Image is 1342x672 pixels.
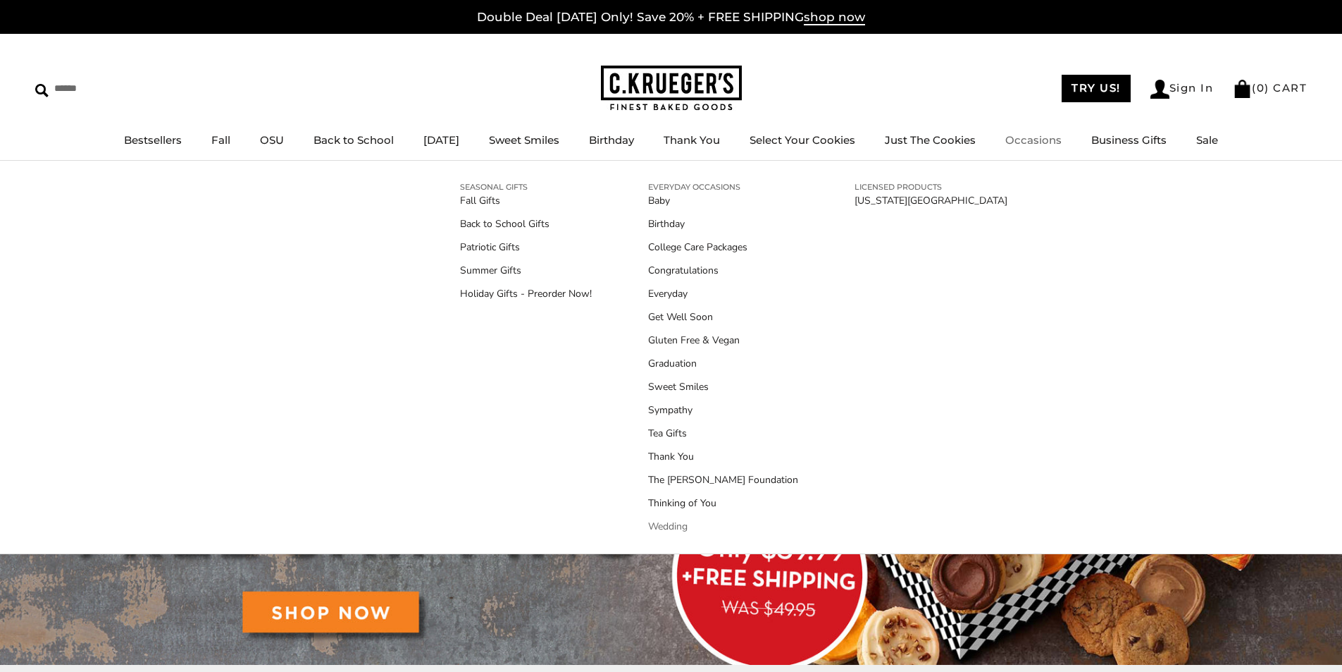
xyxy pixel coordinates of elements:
[1062,75,1131,102] a: TRY US!
[1091,133,1167,147] a: Business Gifts
[855,193,1007,208] a: [US_STATE][GEOGRAPHIC_DATA]
[260,133,284,147] a: OSU
[648,310,798,324] a: Get Well Soon
[648,379,798,394] a: Sweet Smiles
[1233,81,1307,94] a: (0) CART
[648,496,798,511] a: Thinking of You
[648,240,798,255] a: College Care Packages
[1257,81,1265,94] span: 0
[648,286,798,301] a: Everyday
[423,133,459,147] a: [DATE]
[460,216,592,231] a: Back to School Gifts
[804,10,865,25] span: shop now
[648,472,798,487] a: The [PERSON_NAME] Foundation
[885,133,976,147] a: Just The Cookies
[589,133,634,147] a: Birthday
[648,181,798,193] a: EVERYDAY OCCASIONS
[648,216,798,231] a: Birthday
[1150,80,1169,99] img: Account
[35,84,49,97] img: Search
[460,193,592,208] a: Fall Gifts
[648,403,798,417] a: Sympathy
[601,66,742,111] img: C.KRUEGER'S
[1150,80,1214,99] a: Sign In
[1233,80,1252,98] img: Bag
[648,356,798,371] a: Graduation
[460,286,592,301] a: Holiday Gifts - Preorder Now!
[477,10,865,25] a: Double Deal [DATE] Only! Save 20% + FREE SHIPPINGshop now
[648,263,798,278] a: Congratulations
[460,263,592,278] a: Summer Gifts
[1196,133,1218,147] a: Sale
[648,333,798,348] a: Gluten Free & Vegan
[648,193,798,208] a: Baby
[855,181,1007,193] a: LICENSED PRODUCTS
[489,133,559,147] a: Sweet Smiles
[750,133,855,147] a: Select Your Cookies
[648,449,798,464] a: Thank You
[211,133,230,147] a: Fall
[648,519,798,534] a: Wedding
[124,133,182,147] a: Bestsellers
[664,133,720,147] a: Thank You
[35,78,203,99] input: Search
[460,181,592,193] a: SEASONAL GIFTS
[460,240,592,255] a: Patriotic Gifts
[313,133,394,147] a: Back to School
[1005,133,1062,147] a: Occasions
[648,426,798,441] a: Tea Gifts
